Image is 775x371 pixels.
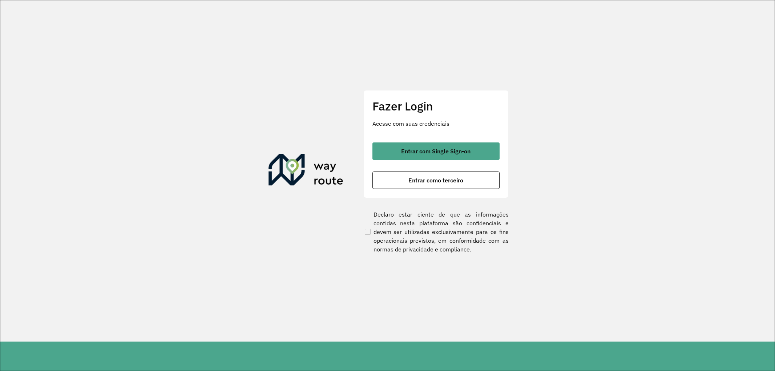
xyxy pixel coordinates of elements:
span: Entrar com Single Sign-on [401,148,471,154]
p: Acesse com suas credenciais [372,119,500,128]
label: Declaro estar ciente de que as informações contidas nesta plataforma são confidenciais e devem se... [363,210,509,254]
h2: Fazer Login [372,99,500,113]
img: Roteirizador AmbevTech [269,154,343,189]
button: button [372,172,500,189]
span: Entrar como terceiro [408,177,463,183]
button: button [372,142,500,160]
